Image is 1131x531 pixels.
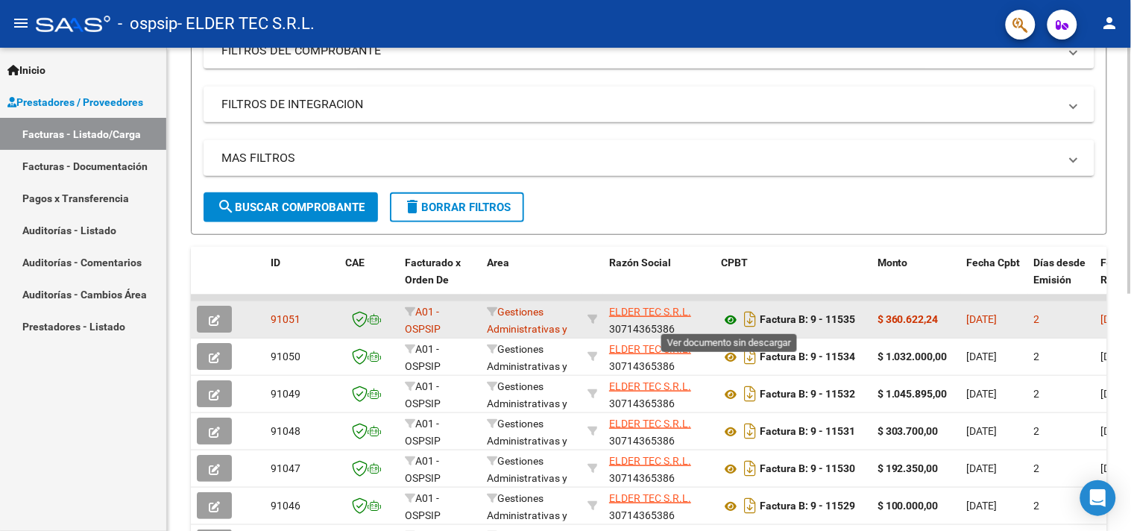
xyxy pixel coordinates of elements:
[7,62,45,78] span: Inicio
[609,257,671,268] span: Razón Social
[390,192,524,222] button: Borrar Filtros
[760,426,855,438] strong: Factura B: 9 - 11531
[740,345,760,368] i: Descargar documento
[221,150,1059,166] mat-panel-title: MAS FILTROS
[740,307,760,331] i: Descargar documento
[967,462,998,474] span: [DATE]
[118,7,177,40] span: - ospsip
[760,500,855,512] strong: Factura B: 9 - 11529
[405,380,441,409] span: A01 - OSPSIP
[609,343,691,355] span: ELDER TEC S.R.L.
[403,198,421,216] mat-icon: delete
[271,500,300,512] span: 91046
[721,257,748,268] span: CPBT
[967,351,998,362] span: [DATE]
[760,351,855,363] strong: Factura B: 9 - 11534
[609,490,709,521] div: 30714365386
[481,247,582,312] datatable-header-cell: Area
[740,494,760,518] i: Descargar documento
[1034,500,1040,512] span: 2
[1028,247,1095,312] datatable-header-cell: Días desde Emisión
[603,247,715,312] datatable-header-cell: Razón Social
[339,247,399,312] datatable-header-cell: CAE
[967,388,998,400] span: [DATE]
[609,418,691,430] span: ELDER TEC S.R.L.
[760,314,855,326] strong: Factura B: 9 - 11535
[204,87,1094,122] mat-expansion-panel-header: FILTROS DE INTEGRACION
[878,388,948,400] strong: $ 1.045.895,00
[609,492,691,504] span: ELDER TEC S.R.L.
[609,455,691,467] span: ELDER TEC S.R.L.
[1034,351,1040,362] span: 2
[271,388,300,400] span: 91049
[609,380,691,392] span: ELDER TEC S.R.L.
[740,456,760,480] i: Descargar documento
[217,201,365,214] span: Buscar Comprobante
[487,418,567,464] span: Gestiones Administrativas y Otros
[345,257,365,268] span: CAE
[405,343,441,372] span: A01 - OSPSIP
[609,453,709,484] div: 30714365386
[609,304,709,335] div: 30714365386
[487,455,567,501] span: Gestiones Administrativas y Otros
[405,257,461,286] span: Facturado x Orden De
[740,419,760,443] i: Descargar documento
[217,198,235,216] mat-icon: search
[1034,313,1040,325] span: 2
[7,94,143,110] span: Prestadores / Proveedores
[487,257,509,268] span: Area
[1101,14,1119,32] mat-icon: person
[403,201,511,214] span: Borrar Filtros
[967,257,1021,268] span: Fecha Cpbt
[609,415,709,447] div: 30714365386
[967,313,998,325] span: [DATE]
[760,463,855,475] strong: Factura B: 9 - 11530
[1034,388,1040,400] span: 2
[271,313,300,325] span: 91051
[609,341,709,372] div: 30714365386
[1080,480,1116,516] div: Open Intercom Messenger
[878,313,939,325] strong: $ 360.622,24
[177,7,315,40] span: - ELDER TEC S.R.L.
[265,247,339,312] datatable-header-cell: ID
[221,96,1059,113] mat-panel-title: FILTROS DE INTEGRACION
[760,389,855,400] strong: Factura B: 9 - 11532
[878,500,939,512] strong: $ 100.000,00
[221,43,1059,59] mat-panel-title: FILTROS DEL COMPROBANTE
[967,500,998,512] span: [DATE]
[961,247,1028,312] datatable-header-cell: Fecha Cpbt
[405,306,441,335] span: A01 - OSPSIP
[271,462,300,474] span: 91047
[12,14,30,32] mat-icon: menu
[204,192,378,222] button: Buscar Comprobante
[487,380,567,427] span: Gestiones Administrativas y Otros
[204,33,1094,69] mat-expansion-panel-header: FILTROS DEL COMPROBANTE
[609,378,709,409] div: 30714365386
[399,247,481,312] datatable-header-cell: Facturado x Orden De
[878,351,948,362] strong: $ 1.032.000,00
[967,425,998,437] span: [DATE]
[1034,425,1040,437] span: 2
[487,343,567,389] span: Gestiones Administrativas y Otros
[271,351,300,362] span: 91050
[405,492,441,521] span: A01 - OSPSIP
[405,418,441,447] span: A01 - OSPSIP
[1034,257,1086,286] span: Días desde Emisión
[271,425,300,437] span: 91048
[715,247,872,312] datatable-header-cell: CPBT
[271,257,280,268] span: ID
[878,462,939,474] strong: $ 192.350,00
[487,306,567,352] span: Gestiones Administrativas y Otros
[878,425,939,437] strong: $ 303.700,00
[878,257,908,268] span: Monto
[872,247,961,312] datatable-header-cell: Monto
[405,455,441,484] span: A01 - OSPSIP
[740,382,760,406] i: Descargar documento
[204,140,1094,176] mat-expansion-panel-header: MAS FILTROS
[609,306,691,318] span: ELDER TEC S.R.L.
[1034,462,1040,474] span: 2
